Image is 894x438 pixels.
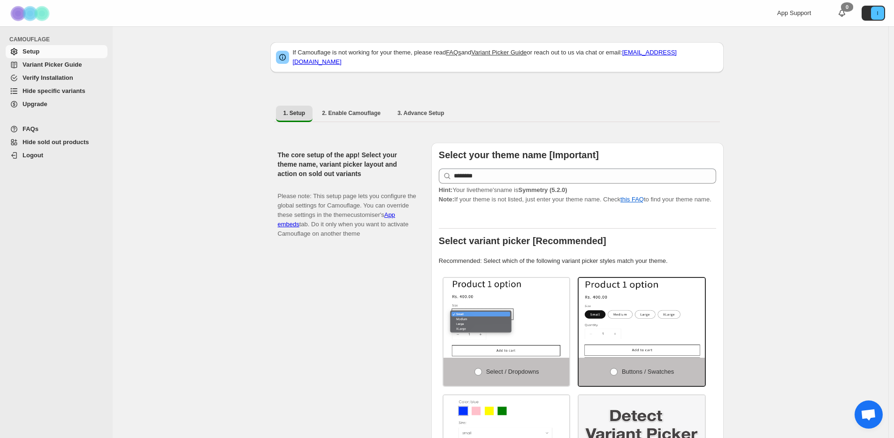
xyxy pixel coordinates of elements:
[439,186,567,193] span: Your live theme's name is
[439,185,716,204] p: If your theme is not listed, just enter your theme name. Check to find your theme name.
[620,196,644,203] a: this FAQ
[443,278,570,358] img: Select / Dropdowns
[486,368,539,375] span: Select / Dropdowns
[6,136,107,149] a: Hide sold out products
[518,186,567,193] strong: Symmetry (5.2.0)
[8,0,54,26] img: Camouflage
[439,196,454,203] strong: Note:
[6,71,107,85] a: Verify Installation
[439,186,453,193] strong: Hint:
[23,87,85,94] span: Hide specific variants
[439,150,599,160] b: Select your theme name [Important]
[23,125,38,132] span: FAQs
[397,109,444,117] span: 3. Advance Setup
[6,85,107,98] a: Hide specific variants
[23,152,43,159] span: Logout
[283,109,306,117] span: 1. Setup
[278,150,416,178] h2: The core setup of the app! Select your theme name, variant picker layout and action on sold out v...
[278,182,416,238] p: Please note: This setup page lets you configure the global settings for Camouflage. You can overr...
[777,9,811,16] span: App Support
[23,61,82,68] span: Variant Picker Guide
[439,256,716,266] p: Recommended: Select which of the following variant picker styles match your theme.
[6,45,107,58] a: Setup
[871,7,884,20] span: Avatar with initials I
[471,49,527,56] a: Variant Picker Guide
[23,74,73,81] span: Verify Installation
[23,138,89,146] span: Hide sold out products
[23,48,39,55] span: Setup
[293,48,718,67] p: If Camouflage is not working for your theme, please read and or reach out to us via chat or email:
[9,36,108,43] span: CAMOUFLAGE
[579,278,705,358] img: Buttons / Swatches
[841,2,853,12] div: 0
[23,100,47,108] span: Upgrade
[622,368,674,375] span: Buttons / Swatches
[877,10,878,16] text: I
[6,149,107,162] a: Logout
[862,6,885,21] button: Avatar with initials I
[446,49,461,56] a: FAQs
[6,58,107,71] a: Variant Picker Guide
[855,400,883,429] div: Open chat
[439,236,606,246] b: Select variant picker [Recommended]
[6,123,107,136] a: FAQs
[6,98,107,111] a: Upgrade
[837,8,847,18] a: 0
[322,109,381,117] span: 2. Enable Camouflage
